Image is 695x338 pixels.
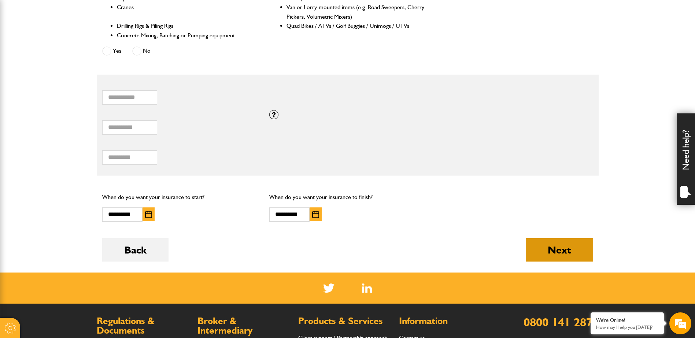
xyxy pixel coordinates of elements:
[399,316,492,326] h2: Information
[10,68,134,84] input: Enter your last name
[526,238,593,262] button: Next
[102,238,169,262] button: Back
[286,21,425,31] li: Quad Bikes / ATVs / Golf Buggies / Unimogs / UTVs
[362,283,372,293] a: LinkedIn
[117,31,256,40] li: Concrete Mixing, Batching or Pumping equipment
[102,46,121,56] label: Yes
[120,4,138,21] div: Minimize live chat window
[596,324,658,330] p: How may I help you today?
[312,211,319,218] img: Choose date
[97,316,190,335] h2: Regulations & Documents
[298,316,392,326] h2: Products & Services
[10,132,134,219] textarea: Type your message and hit 'Enter'
[145,211,152,218] img: Choose date
[38,41,123,50] div: Chat with us now
[286,3,425,21] li: Van or Lorry-mounted items (e.g. Road Sweepers, Cherry Pickers, Volumetric Mixers)
[323,283,334,293] img: Twitter
[132,46,151,56] label: No
[677,113,695,205] div: Need help?
[100,225,133,235] em: Start Chat
[362,283,372,293] img: Linked In
[269,192,426,202] p: When do you want your insurance to finish?
[117,3,256,21] li: Cranes
[197,316,291,335] h2: Broker & Intermediary
[524,315,599,329] a: 0800 141 2877
[596,317,658,323] div: We're Online!
[117,21,256,31] li: Drilling Rigs & Piling Rigs
[10,111,134,127] input: Enter your phone number
[10,89,134,105] input: Enter your email address
[12,41,31,51] img: d_20077148190_company_1631870298795_20077148190
[102,192,259,202] p: When do you want your insurance to start?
